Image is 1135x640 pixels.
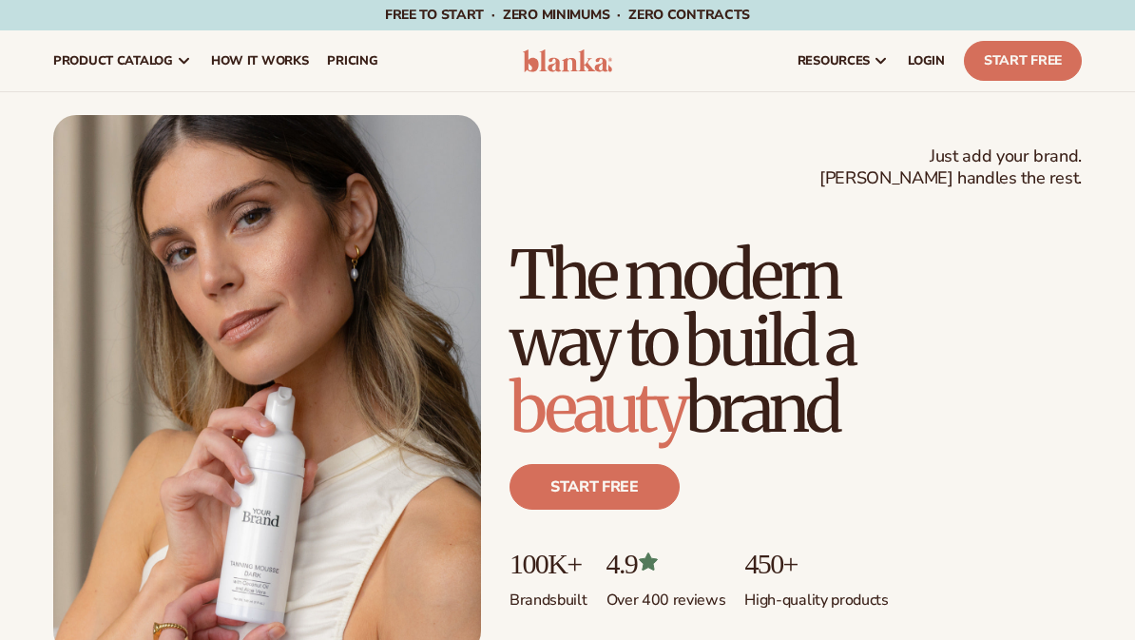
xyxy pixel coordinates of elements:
a: How It Works [202,30,318,91]
img: logo [523,49,612,72]
a: product catalog [44,30,202,91]
p: 100K+ [510,548,587,579]
a: Start Free [964,41,1082,81]
span: beauty [510,366,685,450]
p: 450+ [744,548,888,579]
span: pricing [327,53,377,68]
a: resources [788,30,898,91]
p: Over 400 reviews [606,579,726,611]
p: 4.9 [606,548,726,579]
a: Start free [510,464,680,510]
span: product catalog [53,53,173,68]
span: How It Works [211,53,309,68]
span: Free to start · ZERO minimums · ZERO contracts [385,6,750,24]
span: LOGIN [908,53,945,68]
a: pricing [317,30,387,91]
p: Brands built [510,579,587,611]
a: LOGIN [898,30,954,91]
span: resources [798,53,870,68]
h1: The modern way to build a brand [510,242,1082,441]
span: Just add your brand. [PERSON_NAME] handles the rest. [819,145,1082,190]
p: High-quality products [744,579,888,611]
